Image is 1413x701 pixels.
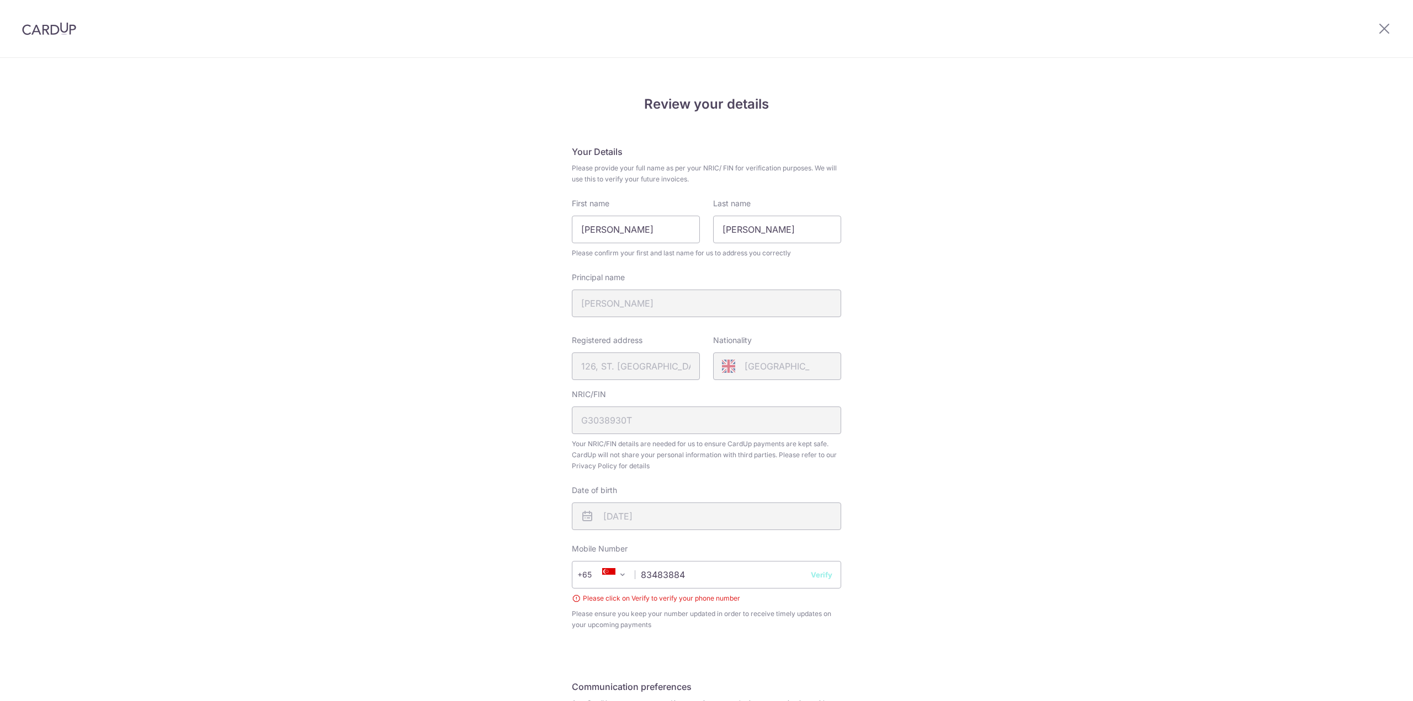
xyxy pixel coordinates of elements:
h4: Review your details [572,94,841,114]
span: +65 [581,568,607,581]
img: CardUp [22,22,76,35]
button: Verify [811,569,832,580]
label: Principal name [572,272,625,283]
span: +65 [577,568,607,581]
label: NRIC/FIN [572,389,606,400]
input: Last name [713,216,841,243]
label: Last name [713,198,751,209]
label: Nationality [713,335,752,346]
span: Please confirm your first and last name for us to address you correctly [572,248,841,259]
label: First name [572,198,609,209]
label: Date of birth [572,485,617,496]
h5: Your Details [572,145,841,158]
label: Mobile Number [572,543,628,554]
span: Please ensure you keep your number updated in order to receive timely updates on your upcoming pa... [572,608,841,630]
h5: Communication preferences [572,680,841,693]
input: First Name [572,216,700,243]
div: Please click on Verify to verify your phone number [572,593,841,604]
span: Please provide your full name as per your NRIC/ FIN for verification purposes. We will use this t... [572,163,841,185]
span: Your NRIC/FIN details are needed for us to ensure CardUp payments are kept safe. CardUp will not ... [572,438,841,472]
label: Registered address [572,335,642,346]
